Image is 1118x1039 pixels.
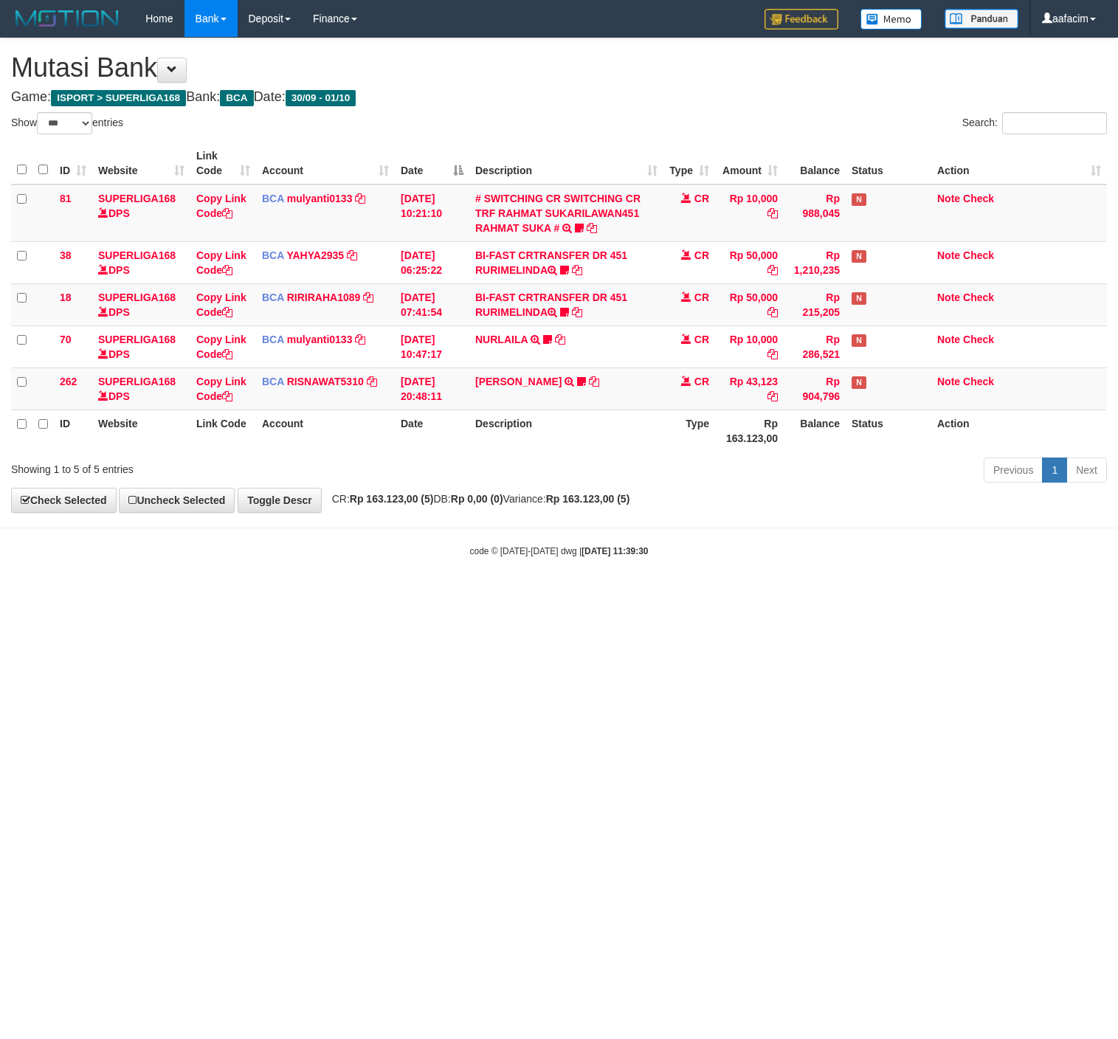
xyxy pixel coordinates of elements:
td: DPS [92,367,190,410]
th: ID [54,410,92,452]
a: Copy mulyanti0133 to clipboard [355,334,365,345]
span: 18 [60,291,72,303]
a: Check Selected [11,488,117,513]
a: # SWITCHING CR SWITCHING CR TRF RAHMAT SUKARILAWAN451 RAHMAT SUKA # [475,193,641,234]
a: Copy # SWITCHING CR SWITCHING CR TRF RAHMAT SUKARILAWAN451 RAHMAT SUKA # to clipboard [587,222,597,234]
a: Copy mulyanti0133 to clipboard [355,193,365,204]
a: Copy Link Code [196,249,246,276]
span: 81 [60,193,72,204]
td: BI-FAST CRTRANSFER DR 451 RURIMELINDA [469,241,663,283]
th: Link Code: activate to sort column ascending [190,142,256,184]
td: [DATE] 10:21:10 [395,184,469,242]
span: Has Note [852,193,866,206]
a: Copy Rp 50,000 to clipboard [767,264,778,276]
span: CR: DB: Variance: [325,493,630,505]
a: Toggle Descr [238,488,322,513]
th: Date: activate to sort column descending [395,142,469,184]
th: Status [846,410,931,452]
a: SUPERLIGA168 [98,193,176,204]
a: Copy Rp 10,000 to clipboard [767,348,778,360]
td: Rp 50,000 [715,241,784,283]
a: Check [963,249,994,261]
div: Showing 1 to 5 of 5 entries [11,456,455,477]
th: Type: activate to sort column ascending [663,142,715,184]
span: Has Note [852,250,866,263]
a: Copy NURLAILA to clipboard [555,334,565,345]
h4: Game: Bank: Date: [11,90,1107,105]
a: Note [937,376,960,387]
strong: Rp 0,00 (0) [451,493,503,505]
th: Link Code [190,410,256,452]
td: Rp 10,000 [715,325,784,367]
a: mulyanti0133 [287,334,353,345]
td: Rp 215,205 [784,283,846,325]
a: Uncheck Selected [119,488,235,513]
h1: Mutasi Bank [11,53,1107,83]
span: BCA [262,249,284,261]
th: ID: activate to sort column ascending [54,142,92,184]
a: SUPERLIGA168 [98,376,176,387]
a: Copy BI-FAST CRTRANSFER DR 451 RURIMELINDA to clipboard [572,306,582,318]
a: 1 [1042,458,1067,483]
a: Copy BI-FAST CRTRANSFER DR 451 RURIMELINDA to clipboard [572,264,582,276]
a: RISNAWAT5310 [287,376,364,387]
span: BCA [262,376,284,387]
img: Button%20Memo.svg [860,9,922,30]
a: Check [963,193,994,204]
span: CR [694,193,709,204]
span: Has Note [852,334,866,347]
th: Account: activate to sort column ascending [256,142,395,184]
th: Description: activate to sort column ascending [469,142,663,184]
td: DPS [92,184,190,242]
td: Rp 286,521 [784,325,846,367]
td: Rp 1,210,235 [784,241,846,283]
a: Previous [984,458,1043,483]
td: [DATE] 10:47:17 [395,325,469,367]
th: Rp 163.123,00 [715,410,784,452]
a: Check [963,334,994,345]
td: Rp 10,000 [715,184,784,242]
span: Has Note [852,292,866,305]
span: 30/09 - 01/10 [286,90,356,106]
strong: [DATE] 11:39:30 [582,546,648,556]
a: Copy Link Code [196,291,246,318]
label: Show entries [11,112,123,134]
a: Check [963,376,994,387]
a: [PERSON_NAME] [475,376,562,387]
td: Rp 43,123 [715,367,784,410]
a: Copy Link Code [196,376,246,402]
th: Website [92,410,190,452]
select: Showentries [37,112,92,134]
td: [DATE] 06:25:22 [395,241,469,283]
td: BI-FAST CRTRANSFER DR 451 RURIMELINDA [469,283,663,325]
label: Search: [962,112,1107,134]
td: Rp 904,796 [784,367,846,410]
a: Copy Link Code [196,193,246,219]
a: NURLAILA [475,334,528,345]
input: Search: [1002,112,1107,134]
span: BCA [220,90,253,106]
a: Copy Rp 50,000 to clipboard [767,306,778,318]
td: DPS [92,241,190,283]
a: Copy Rp 43,123 to clipboard [767,390,778,402]
span: CR [694,376,709,387]
th: Action [931,410,1107,452]
span: BCA [262,193,284,204]
a: SUPERLIGA168 [98,334,176,345]
span: ISPORT > SUPERLIGA168 [51,90,186,106]
img: MOTION_logo.png [11,7,123,30]
span: 262 [60,376,77,387]
th: Type [663,410,715,452]
a: Next [1066,458,1107,483]
td: [DATE] 07:41:54 [395,283,469,325]
span: 70 [60,334,72,345]
a: Note [937,291,960,303]
th: Balance [784,410,846,452]
a: Copy YOSI EFENDI to clipboard [589,376,599,387]
a: Copy RISNAWAT5310 to clipboard [367,376,377,387]
span: CR [694,291,709,303]
td: DPS [92,283,190,325]
th: Description [469,410,663,452]
th: Date [395,410,469,452]
a: YAHYA2935 [286,249,344,261]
